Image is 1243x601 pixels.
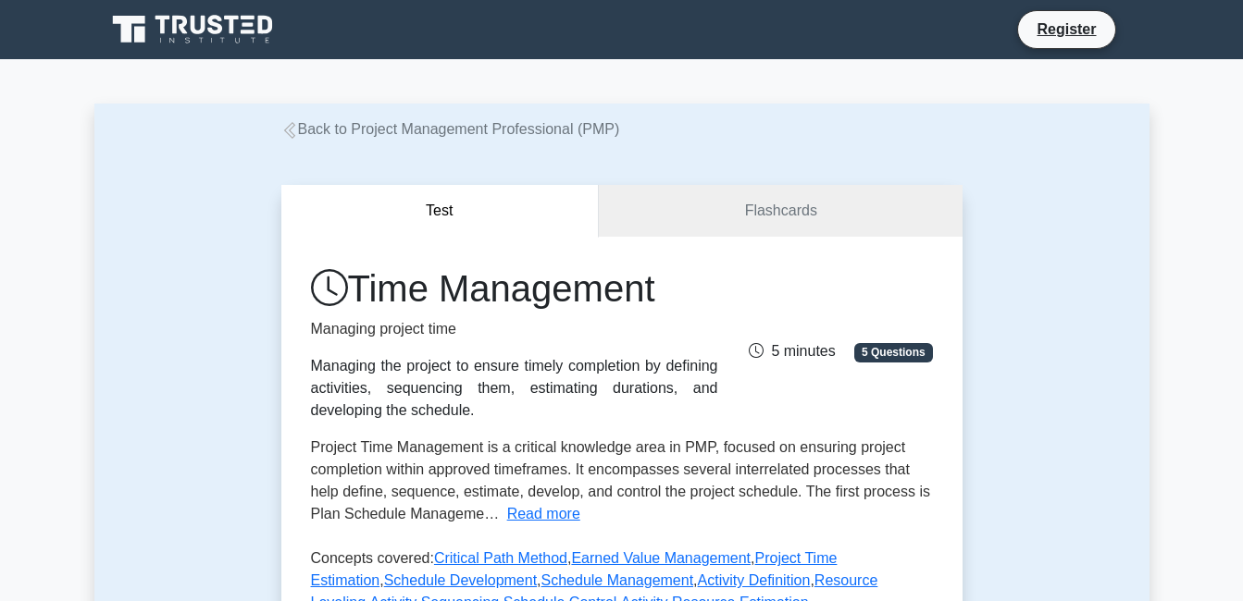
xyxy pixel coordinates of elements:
[599,185,962,238] a: Flashcards
[541,572,694,588] a: Schedule Management
[507,503,580,525] button: Read more
[854,343,932,362] span: 5 Questions
[311,266,718,311] h1: Time Management
[311,439,930,521] span: Project Time Management is a critical knowledge area in PMP, focused on ensuring project completi...
[281,185,600,238] button: Test
[749,343,835,359] span: 5 minutes
[698,572,811,588] a: Activity Definition
[281,121,620,137] a: Back to Project Management Professional (PMP)
[434,550,567,566] a: Critical Path Method
[311,355,718,422] div: Managing the project to ensure timely completion by defining activities, sequencing them, estimat...
[311,318,718,340] p: Managing project time
[384,572,537,588] a: Schedule Development
[571,550,751,566] a: Earned Value Management
[1025,18,1107,41] a: Register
